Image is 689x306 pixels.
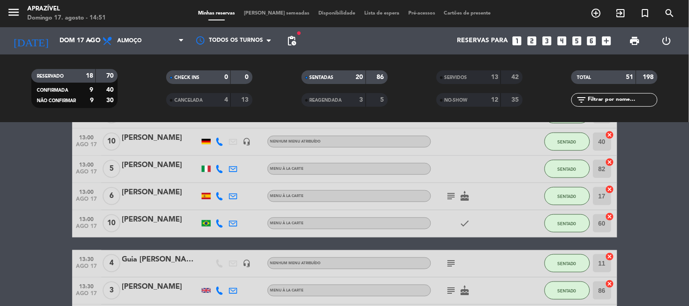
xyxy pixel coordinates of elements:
[446,285,457,296] i: subject
[174,98,203,103] span: CANCELADA
[360,97,363,103] strong: 3
[615,8,626,19] i: exit_to_app
[545,160,590,178] button: SENTADO
[511,74,520,80] strong: 42
[626,74,634,80] strong: 51
[270,262,321,265] span: Nenhum menu atribuído
[122,132,199,144] div: [PERSON_NAME]
[103,187,120,205] span: 6
[314,11,360,16] span: Disponibilidade
[7,5,20,22] button: menu
[545,133,590,151] button: SENTADO
[37,88,68,93] span: CONFIRMADA
[556,35,568,47] i: looks_4
[605,279,615,288] i: cancel
[89,87,93,93] strong: 9
[75,142,98,152] span: ago 17
[270,167,304,171] span: Menu À La Carte
[491,97,498,103] strong: 12
[27,14,106,23] div: Domingo 17. agosto - 14:51
[356,74,363,80] strong: 20
[117,38,142,44] span: Almoço
[7,31,55,51] i: [DATE]
[591,8,602,19] i: add_circle_outline
[360,11,404,16] span: Lista de espera
[75,159,98,169] span: 13:00
[541,35,553,47] i: looks_3
[122,214,199,226] div: [PERSON_NAME]
[643,74,656,80] strong: 198
[558,194,576,199] span: SENTADO
[605,252,615,261] i: cancel
[558,261,576,266] span: SENTADO
[605,130,615,139] i: cancel
[545,254,590,272] button: SENTADO
[286,35,297,46] span: pending_actions
[457,37,508,44] span: Reservas para
[243,259,251,267] i: headset_mic
[37,99,76,103] span: NÃO CONFIRMAR
[239,11,314,16] span: [PERSON_NAME] semeadas
[545,214,590,232] button: SENTADO
[630,35,640,46] span: print
[296,30,302,36] span: fiber_manual_record
[75,281,98,291] span: 13:30
[446,258,457,269] i: subject
[224,97,228,103] strong: 4
[460,285,471,296] i: cake
[7,5,20,19] i: menu
[122,159,199,171] div: [PERSON_NAME]
[75,196,98,207] span: ago 17
[245,74,251,80] strong: 0
[270,289,304,292] span: Menu À La Carte
[122,187,199,198] div: [PERSON_NAME]
[75,186,98,197] span: 13:00
[103,133,120,151] span: 10
[558,167,576,172] span: SENTADO
[605,212,615,221] i: cancel
[377,74,386,80] strong: 86
[558,139,576,144] span: SENTADO
[270,194,304,198] span: Menu À La Carte
[103,281,120,300] span: 3
[601,35,613,47] i: add_box
[243,138,251,146] i: headset_mic
[106,73,115,79] strong: 70
[558,221,576,226] span: SENTADO
[446,191,457,202] i: subject
[651,27,682,54] div: LOG OUT
[445,98,468,103] span: NO-SHOW
[586,35,598,47] i: looks_6
[174,75,199,80] span: CHECK INS
[310,75,334,80] span: SENTADAS
[224,74,228,80] strong: 0
[511,97,520,103] strong: 35
[587,95,657,105] input: Filtrar por nome...
[545,281,590,300] button: SENTADO
[106,97,115,104] strong: 30
[440,11,496,16] span: Cartões de presente
[310,98,342,103] span: REAGENDADA
[37,74,64,79] span: RESERVADO
[605,158,615,167] i: cancel
[605,185,615,194] i: cancel
[242,97,251,103] strong: 13
[103,254,120,272] span: 4
[545,187,590,205] button: SENTADO
[90,97,94,104] strong: 9
[75,169,98,179] span: ago 17
[86,73,93,79] strong: 18
[511,35,523,47] i: looks_one
[445,75,467,80] span: SERVIDOS
[122,281,199,293] div: [PERSON_NAME]
[664,8,675,19] i: search
[576,94,587,105] i: filter_list
[571,35,583,47] i: looks_5
[103,160,120,178] span: 5
[75,263,98,274] span: ago 17
[558,288,576,293] span: SENTADO
[103,214,120,232] span: 10
[270,140,321,143] span: Nenhum menu atribuído
[491,74,498,80] strong: 13
[84,35,95,46] i: arrow_drop_down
